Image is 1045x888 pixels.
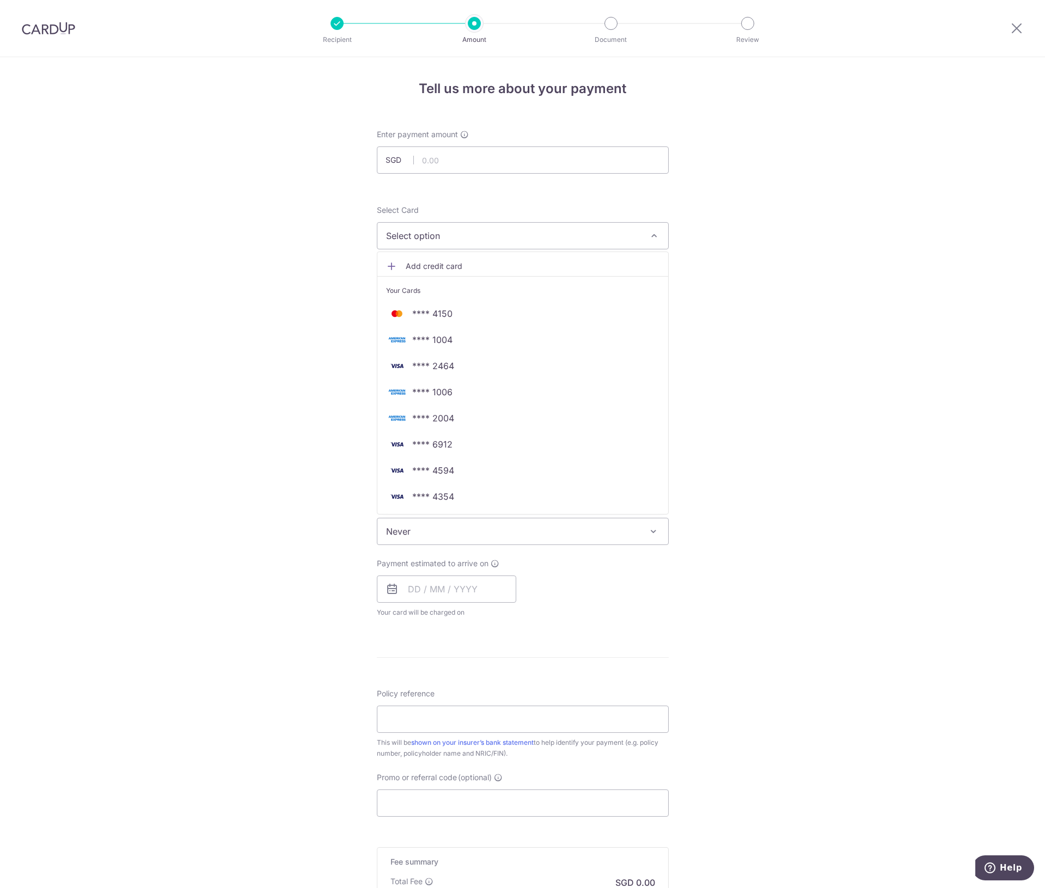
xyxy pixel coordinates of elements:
span: Enter payment amount [377,129,458,140]
span: Your card will be charged on [377,607,516,618]
p: Recipient [297,34,377,45]
span: Add credit card [406,261,659,272]
img: VISA [386,490,408,503]
a: Add credit card [377,256,668,276]
img: CardUp [22,22,75,35]
img: AMEX [386,385,408,399]
p: Document [571,34,651,45]
img: AMEX [386,333,408,346]
span: translation missing: en.payables.payment_networks.credit_card.summary.labels.select_card [377,205,419,215]
ul: Select option [377,252,669,515]
span: Promo or referral code [377,772,457,783]
h4: Tell us more about your payment [377,79,669,99]
label: Policy reference [377,688,435,699]
span: SGD [386,155,414,166]
p: Amount [434,34,515,45]
h5: Fee summary [390,856,655,867]
img: VISA [386,359,408,372]
span: Select option [386,229,640,242]
iframe: Opens a widget where you can find more information [975,855,1034,883]
span: (optional) [458,772,492,783]
img: MASTERCARD [386,307,408,320]
img: VISA [386,438,408,451]
input: DD / MM / YYYY [377,575,516,603]
div: This will be to help identify your payment (e.g. policy number, policyholder name and NRIC/FIN). [377,737,669,759]
img: VISA [386,464,408,477]
button: Select option [377,222,669,249]
p: Review [707,34,788,45]
span: Your Cards [386,285,420,296]
input: 0.00 [377,146,669,174]
img: AMEX [386,412,408,425]
span: Payment estimated to arrive on [377,558,488,569]
span: Never [377,518,669,545]
span: Never [377,518,668,544]
a: shown on your insurer’s bank statement [411,738,534,746]
p: Total Fee [390,876,423,887]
